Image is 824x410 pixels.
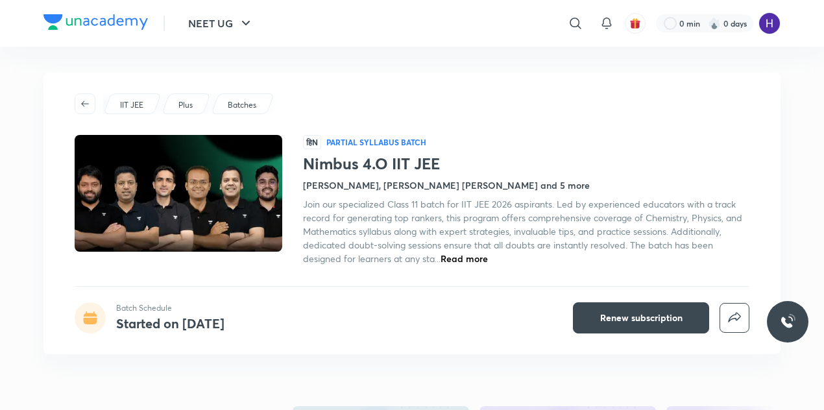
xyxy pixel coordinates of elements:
[600,311,683,324] span: Renew subscription
[180,10,261,36] button: NEET UG
[326,137,426,147] p: Partial syllabus Batch
[625,13,646,34] button: avatar
[441,252,488,265] span: Read more
[120,99,143,111] p: IIT JEE
[118,99,146,111] a: IIT JEE
[708,17,721,30] img: streak
[629,18,641,29] img: avatar
[116,302,224,314] p: Batch Schedule
[303,178,590,192] h4: [PERSON_NAME], [PERSON_NAME] [PERSON_NAME] and 5 more
[303,135,321,149] span: हिN
[176,99,195,111] a: Plus
[303,154,749,173] h1: Nimbus 4.O IIT JEE
[758,12,781,34] img: Hitesh Maheshwari
[303,198,742,265] span: Join our specialized Class 11 batch for IIT JEE 2026 aspirants. Led by experienced educators with...
[43,14,148,33] a: Company Logo
[780,314,795,330] img: ttu
[43,14,148,30] img: Company Logo
[573,302,709,333] button: Renew subscription
[116,315,224,332] h4: Started on [DATE]
[73,134,284,253] img: Thumbnail
[226,99,259,111] a: Batches
[228,99,256,111] p: Batches
[178,99,193,111] p: Plus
